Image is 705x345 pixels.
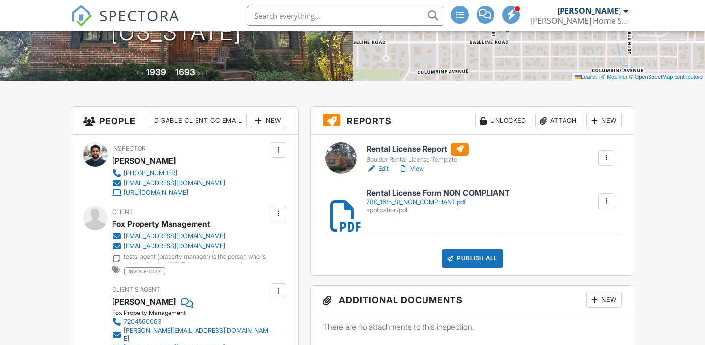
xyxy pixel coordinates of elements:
[112,231,268,241] a: [EMAIL_ADDRESS][DOMAIN_NAME]
[124,242,225,250] div: [EMAIL_ADDRESS][DOMAIN_NAME]
[323,321,622,332] p: There are no attachments to this inspection.
[530,16,628,26] div: Scott Home Services, LLC
[71,13,180,34] a: SPECTORA
[124,206,268,308] div: [DATE] USE THIS PROFILE OK to invoice and unlock reports. Orders come in via Appfolio as PDFs. Co...
[124,232,225,240] div: [EMAIL_ADDRESS][DOMAIN_NAME]
[99,5,180,26] span: SPECTORA
[124,169,177,177] div: [PHONE_NUMBER]
[112,286,160,293] span: Client's Agent
[535,113,582,128] div: Attach
[629,74,703,80] a: © OpenStreetMap contributors
[112,217,210,231] div: Fox Property Management
[112,294,176,309] div: [PERSON_NAME]
[367,143,469,156] h6: Rental License Report
[124,327,268,343] div: [PERSON_NAME][EMAIL_ADDRESS][DOMAIN_NAME]
[134,69,145,77] span: Built
[311,107,634,135] h3: Reports
[124,189,188,197] div: [URL][DOMAIN_NAME]
[124,318,162,326] div: 7204560063
[247,6,443,26] input: Search everything...
[150,113,247,128] div: Disable Client CC Email
[367,198,509,206] div: 780_16th_St_NON_COMPLIANT.pdf
[124,179,225,187] div: [EMAIL_ADDRESS][DOMAIN_NAME]
[311,286,634,314] h3: Additional Documents
[112,188,225,198] a: [URL][DOMAIN_NAME]
[112,168,225,178] a: [PHONE_NUMBER]
[124,267,165,275] span: invoice-only
[197,69,210,77] span: sq. ft.
[71,107,298,135] h3: People
[112,208,133,216] span: Client
[112,241,268,251] a: [EMAIL_ADDRESS][DOMAIN_NAME]
[586,113,622,128] div: New
[398,164,424,174] a: View
[442,249,503,268] div: Publish All
[112,145,146,152] span: Inspector
[367,143,469,164] a: Rental License Report Boulder Rental License Template
[112,317,268,327] a: 7204560063
[112,154,176,168] div: [PERSON_NAME]
[475,113,531,128] div: Unlocked
[112,178,225,188] a: [EMAIL_ADDRESS][DOMAIN_NAME]
[146,67,166,77] div: 1939
[598,74,600,80] span: |
[71,5,92,27] img: The Best Home Inspection Software - Spectora
[175,67,195,77] div: 1693
[367,156,469,164] div: Boulder Rental License Template
[557,6,621,16] div: [PERSON_NAME]
[251,113,286,128] div: New
[601,74,628,80] a: © MapTiler
[367,189,509,198] h6: Rental License Form NON COMPLIANT
[367,164,389,174] a: Edit
[586,292,622,308] div: New
[367,189,509,214] a: Rental License Form NON COMPLIANT 780_16th_St_NON_COMPLIANT.pdf application/pdf
[112,309,276,317] div: Fox Property Management
[112,327,268,343] a: [PERSON_NAME][EMAIL_ADDRESS][DOMAIN_NAME]
[575,74,597,80] a: Leaflet
[367,206,509,214] div: application/pdf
